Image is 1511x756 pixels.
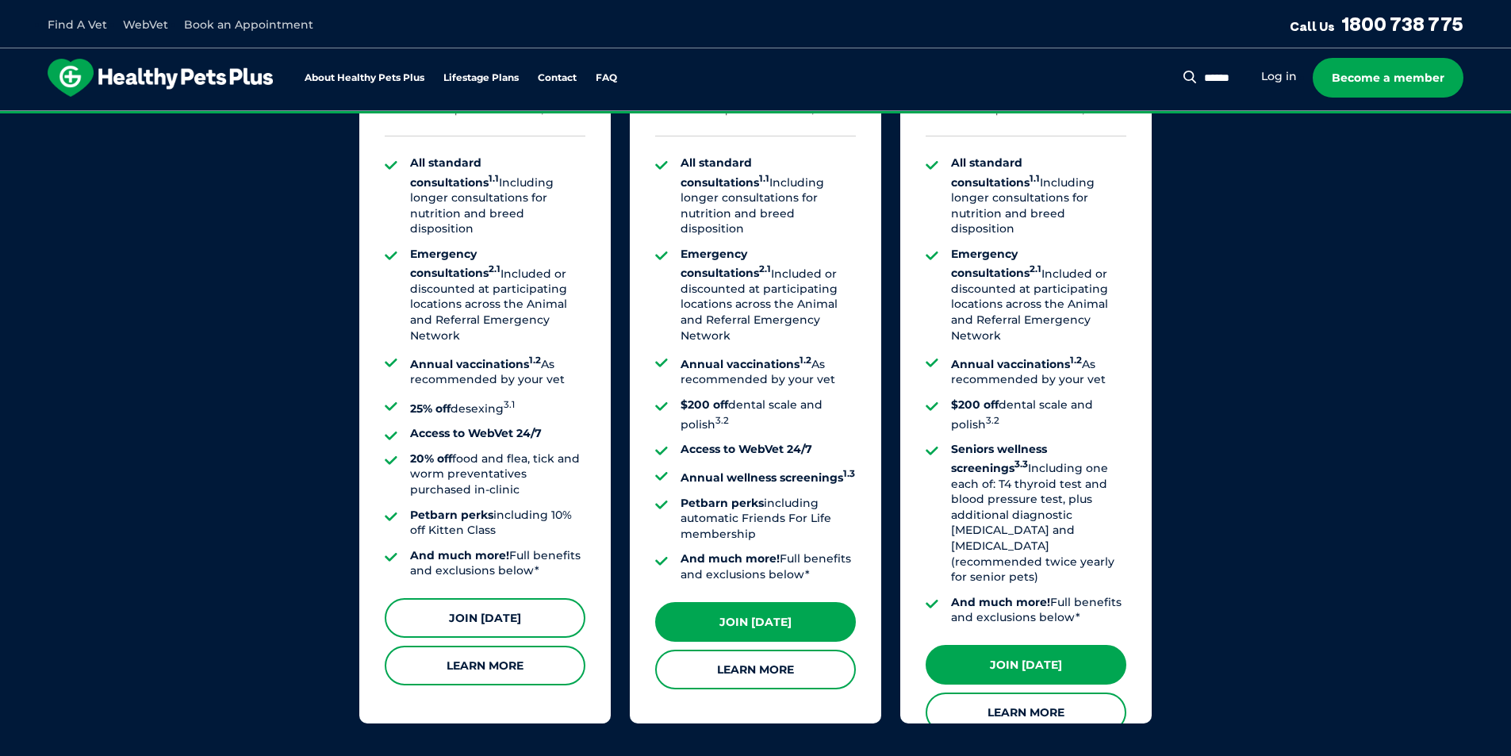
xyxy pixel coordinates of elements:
a: Learn More [926,693,1126,732]
a: Become a member [1313,58,1463,98]
li: dental scale and polish [681,397,856,432]
strong: All standard consultations [951,155,1040,189]
sup: 1.1 [1030,173,1040,184]
strong: Petbarn perks [681,496,764,510]
li: including automatic Friends For Life membership [681,496,856,543]
strong: Annual vaccinations [681,357,811,371]
strong: $200 off [951,397,999,412]
sup: 3.2 [986,415,999,426]
strong: Access to WebVet 24/7 [410,426,542,440]
img: hpp-logo [48,59,273,97]
strong: Annual wellness screenings [681,470,855,485]
li: Including one each of: T4 thyroid test and blood pressure test, plus additional diagnostic [MEDIC... [951,442,1126,585]
li: food and flea, tick and worm preventatives purchased in-clinic [410,451,585,498]
a: Book an Appointment [184,17,313,32]
li: including 10% off Kitten Class [410,508,585,539]
li: desexing [410,397,585,416]
sup: 1.3 [843,468,855,479]
strong: Emergency consultations [951,247,1041,280]
strong: Emergency consultations [410,247,500,280]
a: Join [DATE] [655,602,856,642]
a: Learn More [385,646,585,685]
li: As recommended by your vet [681,353,856,388]
strong: Annual vaccinations [951,357,1082,371]
sup: 2.1 [489,264,500,275]
strong: 20% off [410,451,452,466]
span: Call Us [1290,18,1335,34]
sup: 3.3 [1014,459,1028,470]
span: Proactive, preventative wellness program designed to keep your pet healthier and happier for longer [459,111,1052,125]
li: Included or discounted at participating locations across the Animal and Referral Emergency Network [681,247,856,343]
li: Full benefits and exclusions below* [681,551,856,582]
strong: Annual vaccinations [410,357,541,371]
sup: 1.2 [800,355,811,366]
strong: And much more! [410,548,509,562]
li: Included or discounted at participating locations across the Animal and Referral Emergency Network [951,247,1126,343]
sup: 3.1 [504,399,515,410]
sup: 1.1 [759,173,769,184]
a: Log in [1261,69,1297,84]
li: As recommended by your vet [410,353,585,388]
a: About Healthy Pets Plus [305,73,424,83]
a: Learn More [655,650,856,689]
strong: All standard consultations [681,155,769,189]
a: Find A Vet [48,17,107,32]
li: Full benefits and exclusions below* [951,595,1126,626]
li: Full benefits and exclusions below* [410,548,585,579]
sup: 1.1 [489,173,499,184]
strong: All standard consultations [410,155,499,189]
sup: 2.1 [1030,264,1041,275]
strong: And much more! [681,551,780,566]
a: Call Us1800 738 775 [1290,12,1463,36]
a: Join [DATE] [385,598,585,638]
strong: And much more! [951,595,1050,609]
strong: Emergency consultations [681,247,771,280]
sup: 1.2 [529,355,541,366]
strong: Access to WebVet 24/7 [681,442,812,456]
strong: Petbarn perks [410,508,493,522]
a: Contact [538,73,577,83]
li: Including longer consultations for nutrition and breed disposition [951,155,1126,237]
li: Including longer consultations for nutrition and breed disposition [681,155,856,237]
li: As recommended by your vet [951,353,1126,388]
a: FAQ [596,73,617,83]
sup: 2.1 [759,264,771,275]
strong: 25% off [410,401,451,416]
li: Including longer consultations for nutrition and breed disposition [410,155,585,237]
li: dental scale and polish [951,397,1126,432]
sup: 3.2 [715,415,729,426]
a: Join [DATE] [926,645,1126,685]
sup: 1.2 [1070,355,1082,366]
a: WebVet [123,17,168,32]
strong: $200 off [681,397,728,412]
button: Search [1180,69,1200,85]
li: Included or discounted at participating locations across the Animal and Referral Emergency Network [410,247,585,343]
a: Lifestage Plans [443,73,519,83]
strong: Seniors wellness screenings [951,442,1047,475]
